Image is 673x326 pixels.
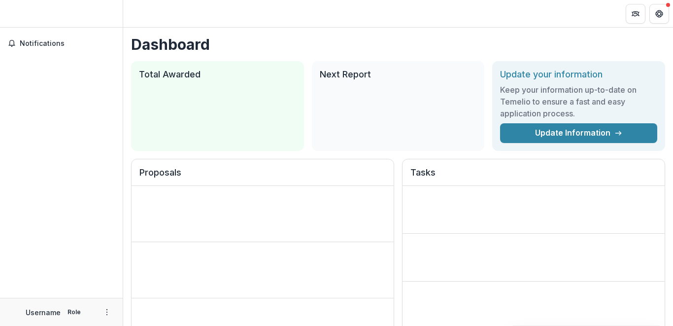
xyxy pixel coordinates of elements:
a: Update Information [500,123,657,143]
button: Partners [626,4,645,24]
button: More [101,306,113,318]
h2: Total Awarded [139,69,296,80]
h2: Proposals [139,167,386,186]
h2: Next Report [320,69,477,80]
h2: Tasks [410,167,657,186]
button: Get Help [649,4,669,24]
p: Username [26,307,61,318]
h2: Update your information [500,69,657,80]
button: Notifications [4,36,119,51]
h1: Dashboard [131,36,665,53]
p: Role [65,308,84,317]
h3: Keep your information up-to-date on Temelio to ensure a fast and easy application process. [500,84,657,119]
span: Notifications [20,39,115,48]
